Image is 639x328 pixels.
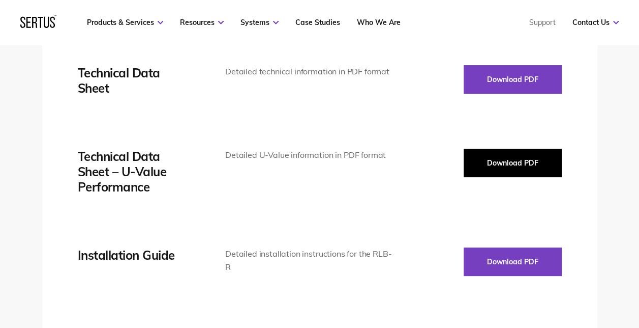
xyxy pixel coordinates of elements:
a: Products & Services [87,18,163,27]
div: Technical Data Sheet [78,65,195,96]
div: Technical Data Sheet – U-Value Performance [78,149,195,195]
button: Download PDF [464,65,562,94]
div: Installation Guide [78,248,195,263]
a: Contact Us [572,18,619,27]
button: Download PDF [464,149,562,177]
div: Detailed technical information in PDF format [225,65,393,78]
div: Detailed U-Value information in PDF format [225,149,393,162]
a: Resources [180,18,224,27]
a: Systems [240,18,279,27]
a: Case Studies [295,18,340,27]
button: Download PDF [464,248,562,276]
div: Detailed installation instructions for the RLB-R [225,248,393,274]
a: Support [529,18,556,27]
a: Who We Are [357,18,401,27]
